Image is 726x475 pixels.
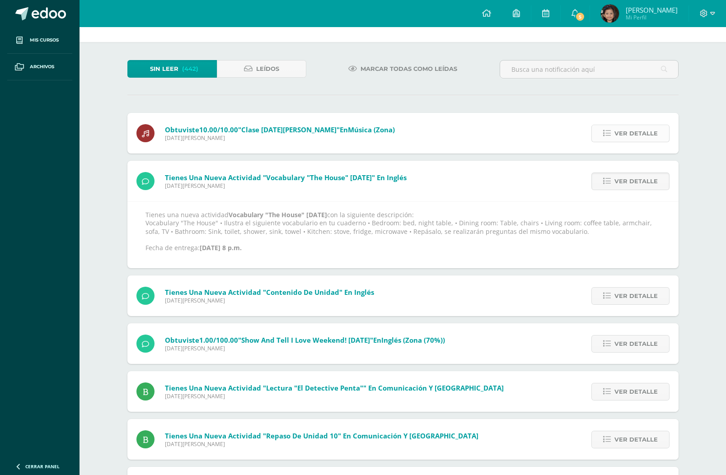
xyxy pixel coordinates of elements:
[614,431,658,448] span: Ver detalle
[165,383,504,392] span: Tienes una nueva actividad "Lectura "El detective Penta"" En Comunicación y [GEOGRAPHIC_DATA]
[165,173,407,182] span: Tienes una nueva actividad "Vocabulary "The House" [DATE]" En Inglés
[381,335,445,345] span: Inglés (Zona (70%))
[626,5,678,14] span: [PERSON_NAME]
[601,5,619,23] img: 055d0bc7010d98f9ef358e0b709c682e.png
[165,440,478,448] span: [DATE][PERSON_NAME]
[7,54,72,80] a: Archivos
[7,27,72,54] a: Mis cursos
[165,182,407,190] span: [DATE][PERSON_NAME]
[626,14,678,21] span: Mi Perfil
[30,63,54,70] span: Archivos
[200,243,242,252] strong: [DATE] 8 p.m.
[145,211,660,252] p: Tienes una nueva actividad con la siguiente descripción: Vocabulary "The House" • Ilustra el sigu...
[614,335,658,352] span: Ver detalle
[217,60,306,78] a: Leídos
[614,173,658,190] span: Ver detalle
[30,37,59,44] span: Mis cursos
[614,125,658,142] span: Ver detalle
[614,288,658,304] span: Ver detalle
[165,134,395,142] span: [DATE][PERSON_NAME]
[165,392,504,400] span: [DATE][PERSON_NAME]
[575,12,585,22] span: 5
[337,60,468,78] a: Marcar todas como leídas
[25,463,60,470] span: Cerrar panel
[165,345,445,352] span: [DATE][PERSON_NAME]
[229,210,327,219] strong: Vocabulary "The House" [DATE]
[165,335,445,345] span: Obtuviste en
[165,297,374,304] span: [DATE][PERSON_NAME]
[361,61,457,77] span: Marcar todas como leídas
[127,60,217,78] a: Sin leer(442)
[150,61,178,77] span: Sin leer
[256,61,279,77] span: Leídos
[182,61,198,77] span: (442)
[199,125,238,134] span: 10.00/10.00
[500,61,678,78] input: Busca una notificación aquí
[199,335,238,345] span: 1.00/100.00
[165,431,478,440] span: Tienes una nueva actividad "Repaso de Unidad 10" En Comunicación y [GEOGRAPHIC_DATA]
[238,335,373,345] span: "Show and Tell I love weekend! [DATE]"
[348,125,395,134] span: Música (Zona)
[165,125,395,134] span: Obtuviste en
[614,383,658,400] span: Ver detalle
[165,288,374,297] span: Tienes una nueva actividad "Contenido de Unidad" En Inglés
[238,125,340,134] span: "Clase [DATE][PERSON_NAME]"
